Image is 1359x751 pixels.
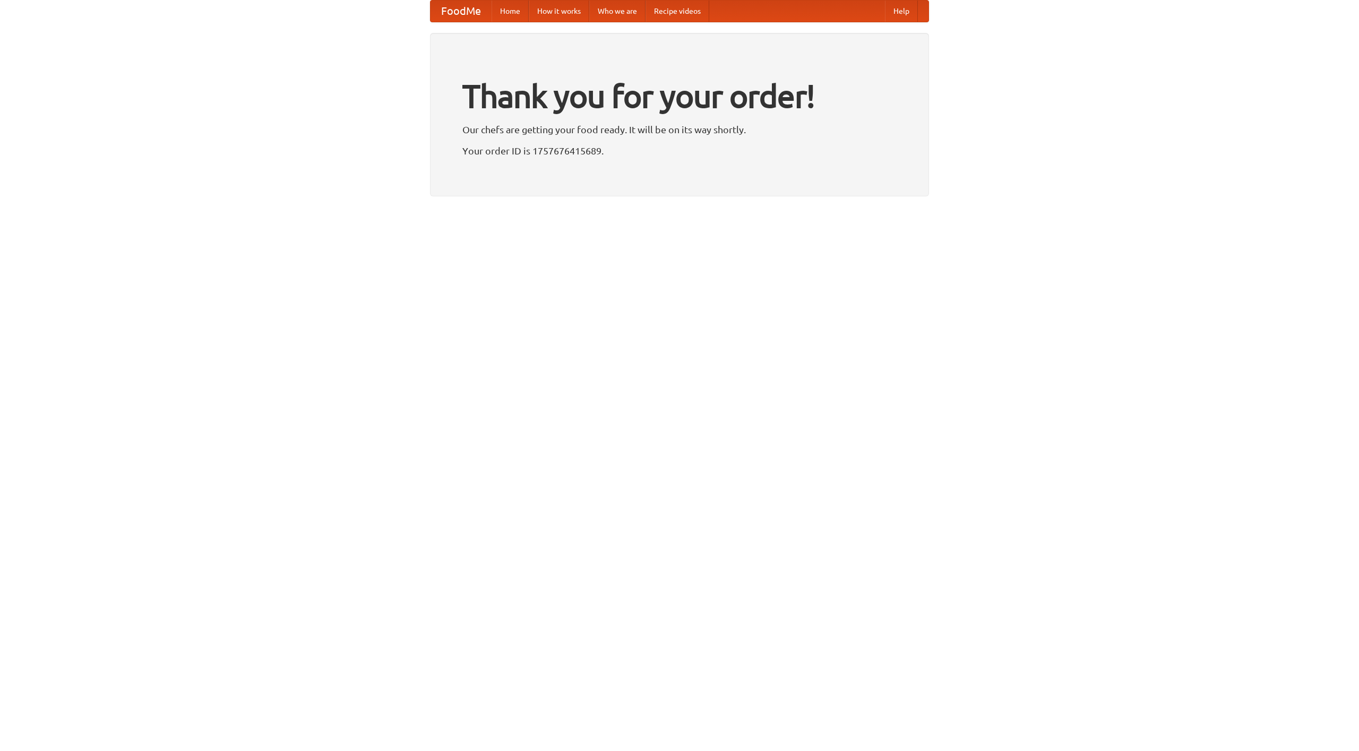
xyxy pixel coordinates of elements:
a: How it works [529,1,589,22]
p: Our chefs are getting your food ready. It will be on its way shortly. [462,122,897,137]
a: Help [885,1,918,22]
h1: Thank you for your order! [462,71,897,122]
a: Who we are [589,1,646,22]
a: Home [492,1,529,22]
a: FoodMe [431,1,492,22]
a: Recipe videos [646,1,709,22]
p: Your order ID is 1757676415689. [462,143,897,159]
